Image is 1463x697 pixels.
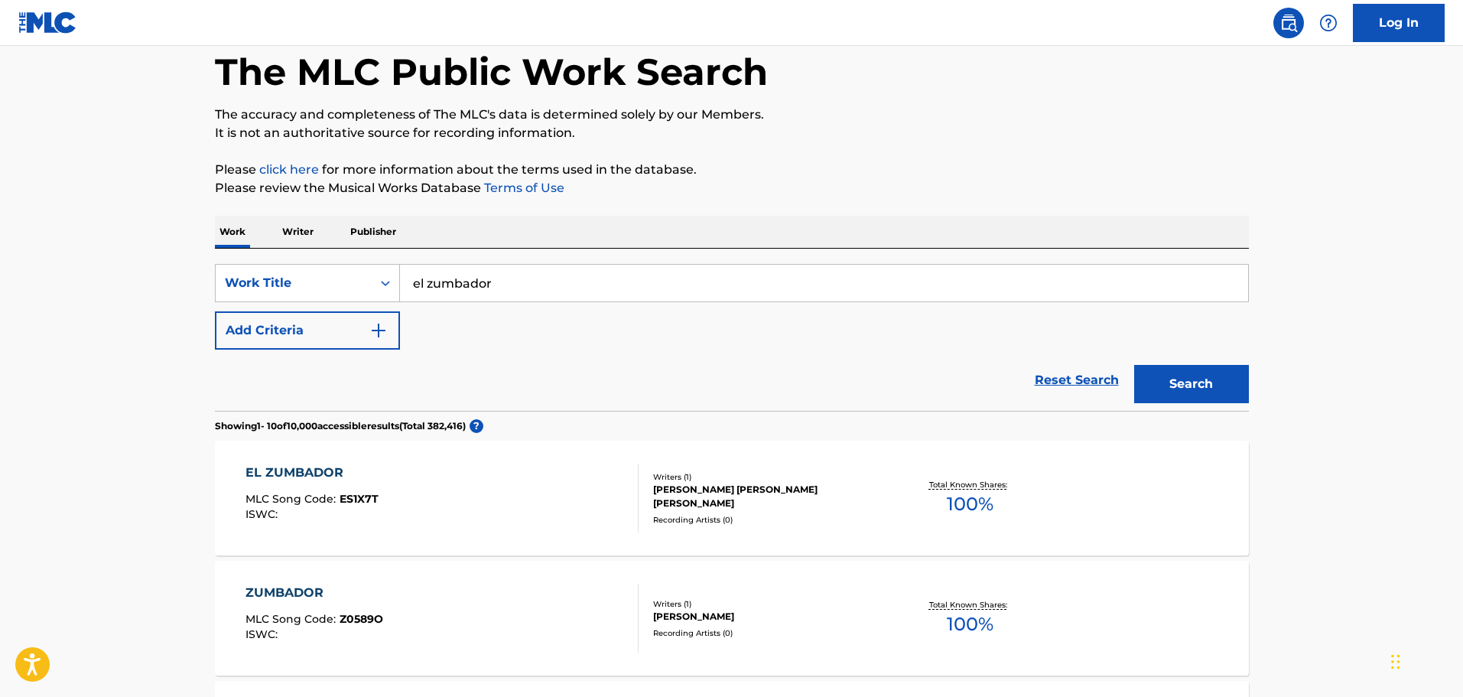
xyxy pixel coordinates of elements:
h1: The MLC Public Work Search [215,49,768,95]
a: Log In [1353,4,1445,42]
span: ? [470,419,483,433]
div: ZUMBADOR [245,584,383,602]
span: 100 % [947,490,993,518]
div: Writers ( 1 ) [653,471,884,483]
div: Writers ( 1 ) [653,598,884,610]
a: EL ZUMBADORMLC Song Code:ES1X7TISWC:Writers (1)[PERSON_NAME] [PERSON_NAME] [PERSON_NAME]Recording... [215,441,1249,555]
div: Work Title [225,274,362,292]
span: MLC Song Code : [245,612,340,626]
p: Please for more information about the terms used in the database. [215,161,1249,179]
span: ISWC : [245,507,281,521]
div: Help [1313,8,1344,38]
img: help [1319,14,1338,32]
div: Recording Artists ( 0 ) [653,627,884,639]
span: MLC Song Code : [245,492,340,506]
div: EL ZUMBADOR [245,464,379,482]
div: [PERSON_NAME] [PERSON_NAME] [PERSON_NAME] [653,483,884,510]
p: Writer [278,216,318,248]
p: Please review the Musical Works Database [215,179,1249,197]
button: Add Criteria [215,311,400,350]
a: click here [259,162,319,177]
iframe: Chat Widget [1387,624,1463,697]
p: Work [215,216,250,248]
span: 100 % [947,611,993,638]
p: It is not an authoritative source for recording information. [215,124,1249,142]
a: Terms of Use [481,181,564,195]
span: ISWC : [245,627,281,641]
p: The accuracy and completeness of The MLC's data is determined solely by our Members. [215,106,1249,124]
img: 9d2ae6d4665cec9f34b9.svg [369,321,388,340]
a: ZUMBADORMLC Song Code:Z0589OISWC:Writers (1)[PERSON_NAME]Recording Artists (0)Total Known Shares:... [215,561,1249,676]
span: Z0589O [340,612,383,626]
button: Search [1134,365,1249,403]
a: Public Search [1273,8,1304,38]
div: [PERSON_NAME] [653,610,884,624]
p: Showing 1 - 10 of 10,000 accessible results (Total 382,416 ) [215,419,466,433]
form: Search Form [215,264,1249,411]
div: Recording Artists ( 0 ) [653,514,884,526]
p: Total Known Shares: [929,599,1011,611]
img: search [1279,14,1298,32]
div: Drag [1391,639,1400,685]
p: Total Known Shares: [929,479,1011,490]
a: Reset Search [1027,363,1127,397]
span: ES1X7T [340,492,379,506]
img: MLC Logo [18,11,77,34]
p: Publisher [346,216,401,248]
